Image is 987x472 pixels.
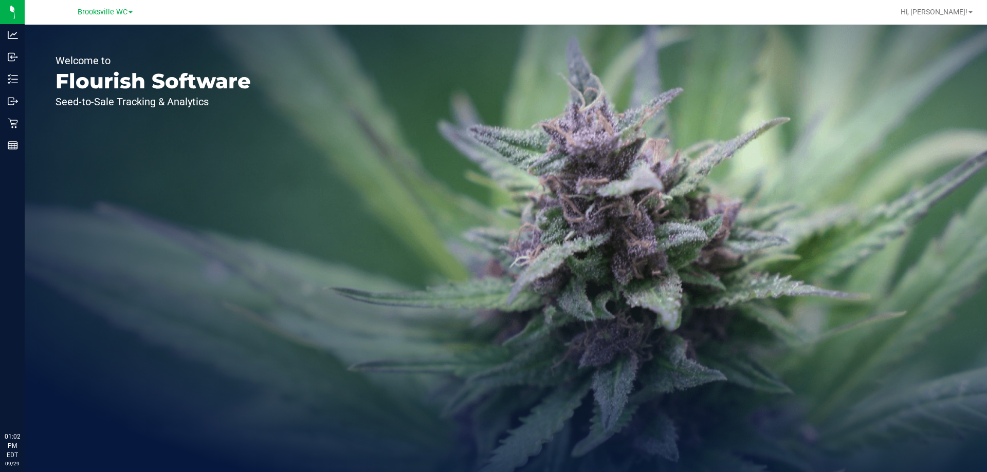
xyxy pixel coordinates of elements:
p: Seed-to-Sale Tracking & Analytics [56,97,251,107]
inline-svg: Inventory [8,74,18,84]
span: Hi, [PERSON_NAME]! [901,8,967,16]
inline-svg: Inbound [8,52,18,62]
p: Welcome to [56,55,251,66]
p: 01:02 PM EDT [5,432,20,460]
inline-svg: Outbound [8,96,18,106]
inline-svg: Reports [8,140,18,150]
p: Flourish Software [56,71,251,91]
p: 09/29 [5,460,20,467]
inline-svg: Retail [8,118,18,128]
span: Brooksville WC [78,8,127,16]
inline-svg: Analytics [8,30,18,40]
